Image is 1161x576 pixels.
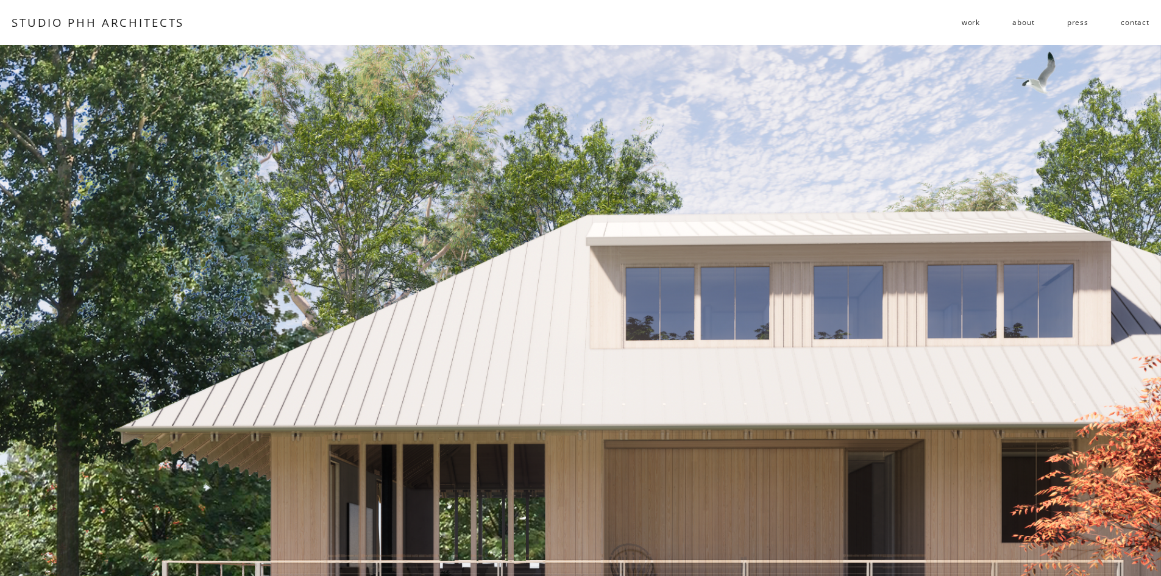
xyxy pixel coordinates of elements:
a: press [1067,13,1088,32]
a: about [1012,13,1034,32]
a: folder dropdown [962,13,980,32]
span: work [962,13,980,31]
a: STUDIO PHH ARCHITECTS [12,15,184,30]
a: contact [1121,13,1149,32]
